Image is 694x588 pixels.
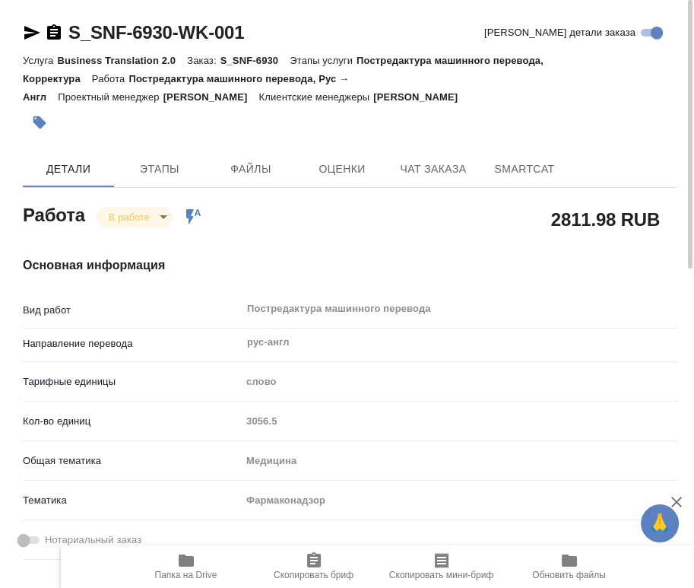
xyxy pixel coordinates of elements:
p: Тематика [23,493,241,508]
p: Работа [92,73,129,84]
h4: Основная информация [23,256,677,275]
p: Постредактура машинного перевода, Рус → Англ [23,73,349,103]
span: [PERSON_NAME] детали заказа [484,25,635,40]
span: Этапы [123,160,196,179]
button: В работе [104,211,154,224]
p: S_SNF-6930 [220,55,290,66]
button: Скопировать мини-бриф [378,545,505,588]
span: Скопировать мини-бриф [389,570,493,580]
div: Медицина [241,448,677,474]
p: Этапы услуги [290,55,357,66]
div: Фармаконадзор [241,488,677,513]
p: Услуга [23,55,57,66]
p: Заказ: [187,55,220,66]
span: Файлы [214,160,287,179]
p: Кол-во единиц [23,414,241,429]
p: Направление перевода [23,336,241,351]
p: Общая тематика [23,453,241,469]
button: Скопировать ссылку [45,24,63,42]
button: Папка на Drive [122,545,250,588]
button: Обновить файлы [505,545,633,588]
p: Проектный менеджер [58,91,163,103]
input: Пустое поле [241,410,677,432]
p: Тарифные единицы [23,374,241,389]
div: В работе [97,207,173,227]
p: [PERSON_NAME] [163,91,259,103]
p: [PERSON_NAME] [373,91,469,103]
span: Папка на Drive [155,570,217,580]
span: Детали [32,160,105,179]
div: слово [241,369,677,395]
h2: Работа [23,200,85,227]
span: Обновить файлы [532,570,606,580]
button: 🙏 [641,504,679,542]
span: 🙏 [647,507,673,539]
button: Скопировать ссылку для ЯМессенджера [23,24,41,42]
span: Чат заказа [397,160,470,179]
p: Business Translation 2.0 [57,55,187,66]
p: Вид работ [23,303,241,318]
span: SmartCat [488,160,561,179]
button: Добавить тэг [23,106,56,139]
h2: 2811.98 RUB [551,206,660,232]
span: Скопировать бриф [274,570,353,580]
span: Нотариальный заказ [45,532,141,548]
span: Оценки [306,160,379,179]
button: Скопировать бриф [250,545,378,588]
a: S_SNF-6930-WK-001 [68,22,244,43]
p: Клиентские менеджеры [259,91,374,103]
